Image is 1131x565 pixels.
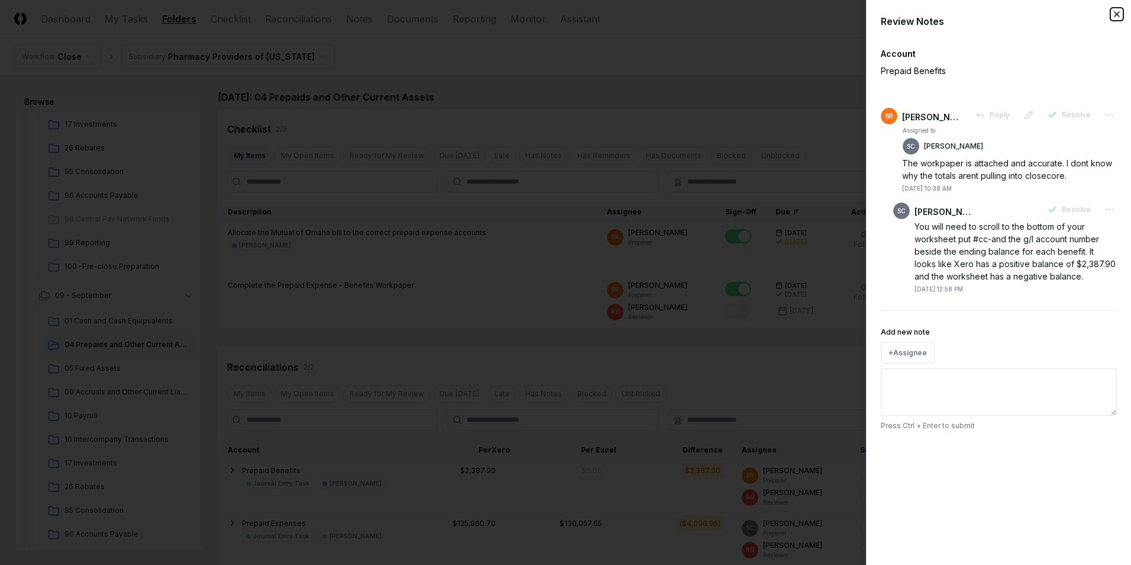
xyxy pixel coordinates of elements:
label: Add new note [881,328,930,336]
div: [PERSON_NAME] [902,111,961,123]
span: Resolve [1062,110,1091,120]
div: Review Notes [881,14,1117,28]
span: SC [897,207,906,216]
button: +Assignee [881,342,935,364]
span: Resolve [1062,204,1091,215]
div: Account [881,47,1117,60]
div: The workpaper is attached and accurate. I dont know why the totals arent pulling into closecore. [902,157,1117,182]
div: [DATE] 12:58 PM [915,285,963,294]
button: Reply [968,104,1017,126]
div: [DATE] 10:38 AM [902,184,952,193]
button: Resolve [1040,104,1098,126]
p: Press Ctrl + Enter to submit [881,420,1117,431]
p: [PERSON_NAME] [924,141,983,152]
span: SC [907,142,915,151]
div: You will need to scroll to the bottom of your worksheet put #cc-and the g/l account number beside... [915,220,1117,282]
button: Resolve [1040,199,1098,220]
td: Assigned to: [902,126,984,136]
p: Prepaid Benefits [881,65,1076,77]
span: BR [886,112,893,121]
div: [PERSON_NAME] [915,206,974,218]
